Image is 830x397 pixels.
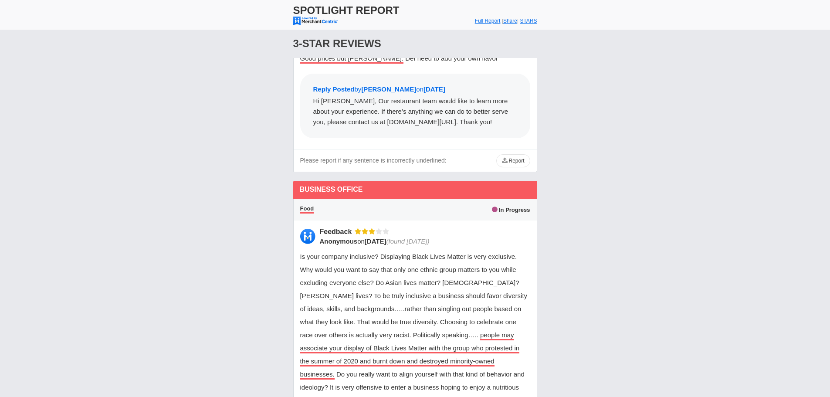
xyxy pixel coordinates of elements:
[320,237,525,246] div: on
[517,18,518,24] span: |
[313,85,355,93] span: Reply Posted
[300,370,525,391] span: Do you really want to align yourself with that kind of behavior and ideology?
[502,18,503,24] span: |
[320,227,355,236] div: Feedback
[320,238,358,245] span: Anonymous
[423,85,445,93] span: [DATE]
[300,253,528,339] span: Is your company inclusive? Displaying Black Lives Matter is very exclusive. Why would you want to...
[300,54,404,64] span: Good prices but [PERSON_NAME].
[300,229,315,244] img: Feedback
[313,96,517,127] div: Hi [PERSON_NAME], Our restaurant team would like to learn more about your experience. If there’s ...
[293,29,537,58] div: 3-Star Reviews
[293,17,338,25] img: mc-powered-by-logo-103.png
[361,85,416,93] span: [PERSON_NAME]
[386,238,430,245] span: (found [DATE])
[503,18,517,24] a: Share
[520,18,537,24] a: STARS
[300,205,314,214] span: Food
[313,85,517,96] div: by on
[496,154,530,167] a: Report
[300,156,447,165] div: Please report if any sentence is incorrectly underlined:
[475,18,501,24] a: Full Report
[405,54,498,62] span: Def need to add your own flavor
[300,186,363,193] span: Business Office
[365,238,386,245] span: [DATE]
[492,207,530,213] span: In Progress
